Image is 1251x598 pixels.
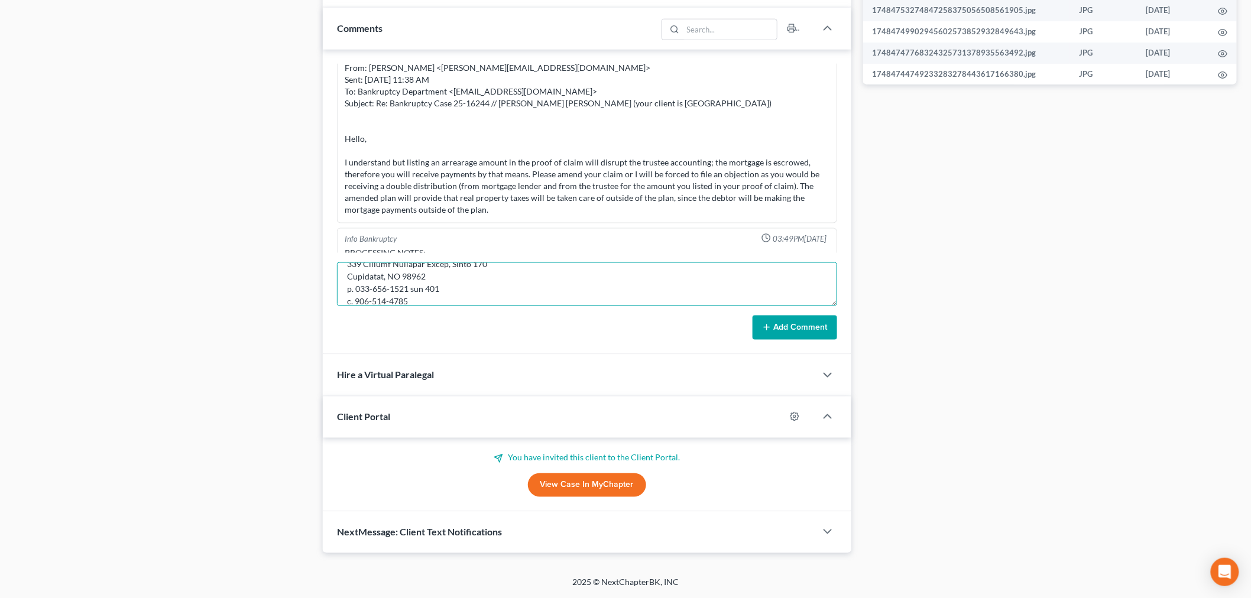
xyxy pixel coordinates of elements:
[1136,64,1208,85] td: [DATE]
[345,233,397,245] div: Info Bankruptcy
[863,64,1070,85] td: 17484744749233283278443617166380.jpg
[337,526,502,538] span: NextMessage: Client Text Notifications
[773,233,827,245] span: 03:49PM[DATE]
[337,452,837,464] p: You have invited this client to the Client Portal.
[1136,43,1208,64] td: [DATE]
[1211,558,1239,586] div: Open Intercom Messenger
[337,22,383,34] span: Comments
[345,247,829,353] div: PROCESSING NOTES: -processed submitted document (via email) in OD and [GEOGRAPHIC_DATA]. SUBMITTE...
[1069,64,1136,85] td: JPG
[528,473,646,497] a: View Case in MyChapter
[345,62,829,216] div: From: [PERSON_NAME] <[PERSON_NAME][EMAIL_ADDRESS][DOMAIN_NAME]> Sent: [DATE] 11:38 AM To: Bankrup...
[337,411,390,422] span: Client Portal
[1069,21,1136,43] td: JPG
[337,369,434,381] span: Hire a Virtual Paralegal
[863,21,1070,43] td: 17484749902945602573852932849643.jpg
[863,43,1070,64] td: 17484747768324325731378935563492.jpg
[1069,43,1136,64] td: JPG
[753,316,837,340] button: Add Comment
[1136,21,1208,43] td: [DATE]
[289,577,962,598] div: 2025 © NextChapterBK, INC
[683,19,777,40] input: Search...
